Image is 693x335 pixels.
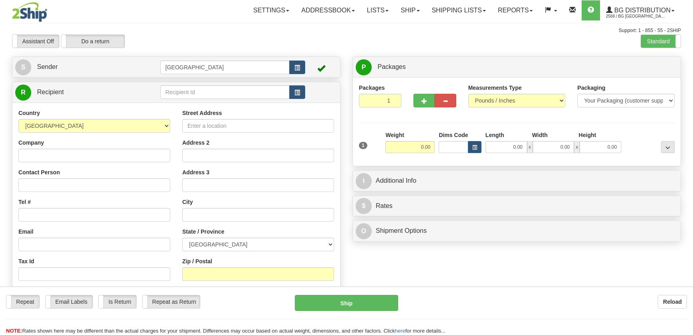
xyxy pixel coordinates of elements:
[361,0,395,20] a: Lists
[15,84,144,101] a: R Recipient
[356,59,678,75] a: P Packages
[600,0,681,20] a: BG Distribution 2569 / BG [GEOGRAPHIC_DATA] (PRINCIPAL)
[182,119,334,133] input: Enter a location
[356,223,678,239] a: OShipment Options
[18,198,31,206] label: Tel #
[295,295,398,311] button: Ship
[395,328,405,334] a: here
[37,63,58,70] span: Sender
[663,299,682,305] b: Reload
[12,2,47,22] img: logo2569.jpg
[18,168,60,176] label: Contact Person
[385,131,404,139] label: Weight
[641,35,681,48] label: Standard
[18,139,44,147] label: Company
[658,295,687,309] button: Reload
[356,59,372,75] span: P
[160,61,290,74] input: Sender Id
[143,295,200,308] label: Repeat as Return
[527,141,533,153] span: x
[182,228,224,236] label: State / Province
[356,223,372,239] span: O
[492,0,539,20] a: Reports
[295,0,361,20] a: Addressbook
[182,198,193,206] label: City
[46,295,93,308] label: Email Labels
[18,228,33,236] label: Email
[661,141,675,153] div: ...
[356,198,678,214] a: $Rates
[6,328,22,334] span: NOTE:
[356,173,678,189] a: IAdditional Info
[359,142,367,149] span: 1
[377,63,405,70] span: Packages
[182,168,210,176] label: Address 3
[15,59,160,75] a: S Sender
[439,131,468,139] label: Dims Code
[675,127,692,208] iframe: chat widget
[6,295,39,308] label: Repeat
[356,198,372,214] span: $
[99,295,136,308] label: Is Return
[160,85,290,99] input: Recipient Id
[612,7,671,14] span: BG Distribution
[577,84,605,92] label: Packaging
[15,85,31,101] span: R
[247,0,295,20] a: Settings
[12,27,681,34] div: Support: 1 - 855 - 55 - 2SHIP
[37,89,64,95] span: Recipient
[18,257,34,265] label: Tax Id
[359,84,385,92] label: Packages
[395,0,425,20] a: Ship
[426,0,492,20] a: Shipping lists
[182,257,212,265] label: Zip / Postal
[12,35,59,48] label: Assistant Off
[486,131,504,139] label: Length
[182,139,210,147] label: Address 2
[356,173,372,189] span: I
[61,35,125,48] label: Do a return
[182,109,222,117] label: Street Address
[574,141,580,153] span: x
[468,84,522,92] label: Measurements Type
[606,12,666,20] span: 2569 / BG [GEOGRAPHIC_DATA] (PRINCIPAL)
[15,59,31,75] span: S
[18,109,40,117] label: Country
[532,131,548,139] label: Width
[579,131,596,139] label: Height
